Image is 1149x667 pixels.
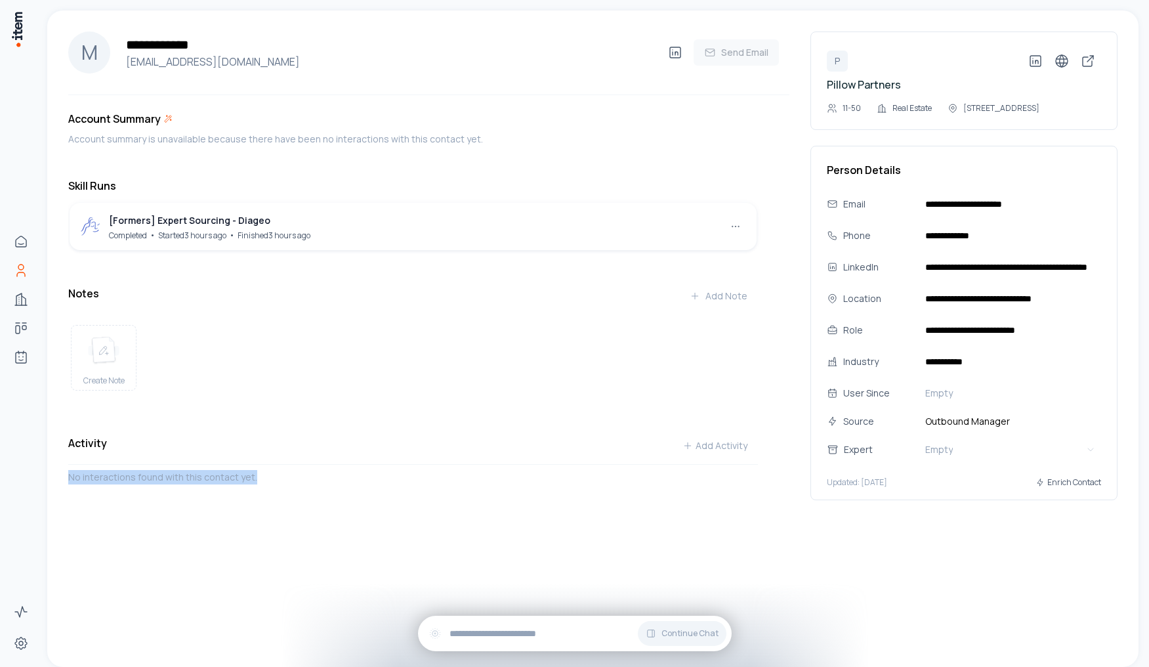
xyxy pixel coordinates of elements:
[920,414,1101,429] span: Outbound Manager
[80,216,101,237] img: outbound
[68,286,99,301] h3: Notes
[843,414,915,429] div: Source
[827,77,901,92] a: Pillow Partners
[158,230,226,241] span: Started 3 hours ago
[68,32,110,74] div: M
[229,228,235,241] span: •
[8,286,34,312] a: Companies
[1035,471,1101,494] button: Enrich Contact
[843,323,915,337] div: Role
[71,325,136,391] button: create noteCreate Note
[68,178,758,194] h3: Skill Runs
[844,442,928,457] div: Expert
[843,103,861,114] p: 11-50
[638,621,726,646] button: Continue Chat
[843,260,915,274] div: LinkedIn
[661,628,719,639] span: Continue Chat
[10,11,24,48] img: Item Brain Logo
[925,443,953,456] span: Empty
[843,291,915,306] div: Location
[920,383,1101,404] button: Empty
[8,599,34,625] a: Activity
[843,386,915,400] div: User Since
[109,230,147,241] span: Completed
[925,387,953,400] span: Empty
[690,290,747,303] div: Add Note
[8,228,34,255] a: Home
[68,435,107,451] h3: Activity
[68,470,758,484] p: No interactions found with this contact yet.
[109,213,310,228] div: [Formers] Expert Sourcing - Diageo
[827,162,1101,178] h3: Person Details
[920,439,1101,460] button: Empty
[88,336,119,365] img: create note
[68,132,758,146] div: Account summary is unavailable because there have been no interactions with this contact yet.
[679,283,758,309] button: Add Note
[827,477,887,488] p: Updated: [DATE]
[8,315,34,341] a: Deals
[963,103,1039,114] p: [STREET_ADDRESS]
[8,630,34,656] a: Settings
[418,616,732,651] div: Continue Chat
[843,355,915,369] div: Industry
[843,197,915,211] div: Email
[238,230,310,241] span: Finished 3 hours ago
[121,54,662,70] h4: [EMAIL_ADDRESS][DOMAIN_NAME]
[672,433,758,459] button: Add Activity
[8,344,34,370] a: Agents
[843,228,915,243] div: Phone
[827,51,848,72] div: P
[150,228,156,241] span: •
[892,103,932,114] p: Real Estate
[83,376,125,386] span: Create Note
[68,111,161,127] h3: Account Summary
[8,257,34,284] a: People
